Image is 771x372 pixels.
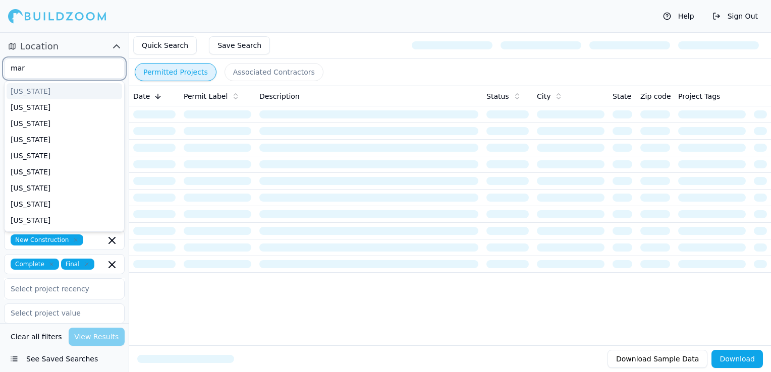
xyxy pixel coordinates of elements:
span: Location [20,39,59,53]
span: Zip code [640,91,671,101]
span: City [537,91,550,101]
div: [US_STATE] [7,115,122,132]
button: Clear all filters [8,328,65,346]
div: Suggestions [4,81,125,232]
button: Quick Search [133,36,197,54]
button: Permitted Projects [135,63,216,81]
span: New Construction [11,234,83,245]
span: Permit Label [184,91,228,101]
span: Description [259,91,300,101]
div: [US_STATE] [7,180,122,196]
button: Associated Contractors [225,63,323,81]
button: Download [711,350,763,368]
div: [US_STATE] [7,99,122,115]
button: Download Sample Data [608,350,707,368]
div: [US_STATE] [7,148,122,164]
div: [US_STATE] [7,212,122,228]
span: Project Tags [678,91,720,101]
button: Sign Out [707,8,763,24]
button: Save Search [209,36,270,54]
div: [US_STATE] [7,132,122,148]
input: Select states [5,59,112,77]
button: See Saved Searches [4,350,125,368]
div: [US_STATE] [7,228,122,244]
span: Complete [11,259,59,270]
span: Final [61,259,94,270]
div: [US_STATE] [7,164,122,180]
span: Date [133,91,150,101]
button: Location [4,38,125,54]
button: Help [658,8,699,24]
div: [US_STATE] [7,196,122,212]
span: Status [486,91,509,101]
div: [US_STATE] [7,83,122,99]
input: Select project value [5,304,112,322]
span: State [613,91,631,101]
